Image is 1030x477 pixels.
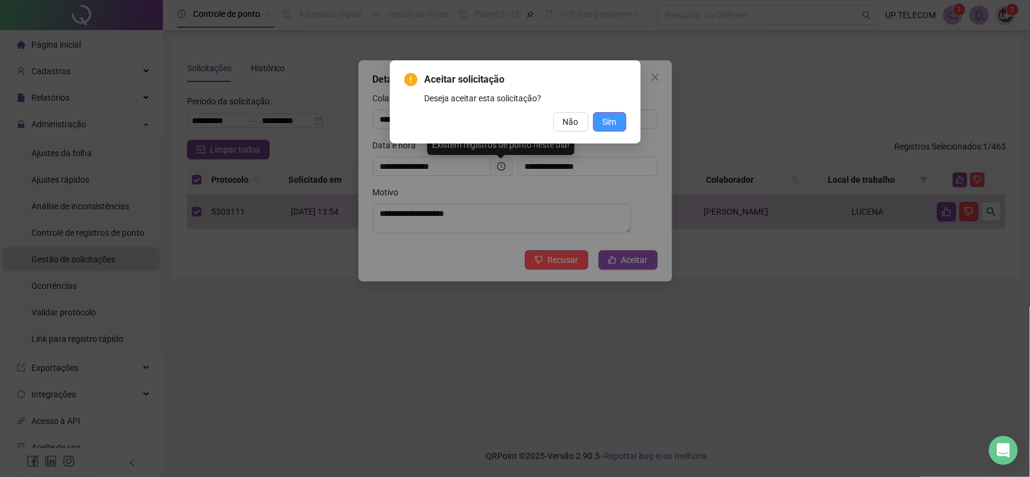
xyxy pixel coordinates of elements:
button: Não [553,112,588,131]
span: Aceitar solicitação [425,72,626,87]
div: Deseja aceitar esta solicitação? [425,92,626,105]
span: Sim [603,115,617,128]
span: exclamation-circle [404,73,418,86]
div: Open Intercom Messenger [989,436,1018,465]
button: Sim [593,112,626,131]
span: Não [563,115,579,128]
